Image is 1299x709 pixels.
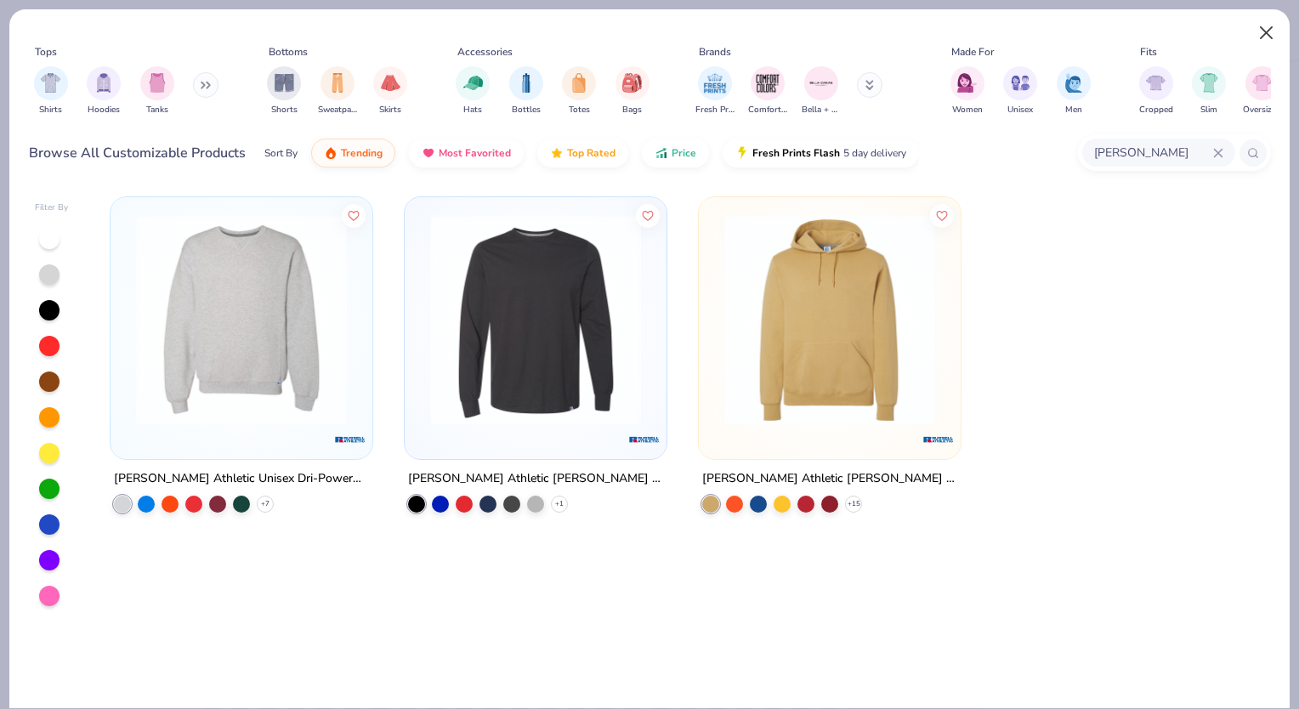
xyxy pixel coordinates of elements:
[950,66,984,116] div: filter for Women
[702,71,728,96] img: Fresh Prints Image
[41,73,60,93] img: Shirts Image
[311,139,395,167] button: Trending
[517,73,536,93] img: Bottles Image
[622,73,641,93] img: Bags Image
[87,66,121,116] div: filter for Hoodies
[695,104,735,116] span: Fresh Prints
[88,104,120,116] span: Hoodies
[408,468,663,490] div: [PERSON_NAME] Athletic [PERSON_NAME] Athletic Unisex Essential Performance Long-Sleeve T-Shirt
[146,104,168,116] span: Tanks
[1064,73,1083,93] img: Men Image
[1057,66,1091,116] button: filter button
[748,66,787,116] button: filter button
[269,44,308,60] div: Bottoms
[341,146,383,160] span: Trending
[562,66,596,116] button: filter button
[318,66,357,116] button: filter button
[567,146,615,160] span: Top Rated
[35,201,69,214] div: Filter By
[672,146,696,160] span: Price
[1252,73,1272,93] img: Oversized Image
[422,146,435,160] img: most_fav.gif
[1057,66,1091,116] div: filter for Men
[422,214,649,425] img: 7d093391-ce5b-43b5-abce-d570b2237c93
[439,146,511,160] span: Most Favorited
[550,146,564,160] img: TopRated.gif
[381,73,400,93] img: Skirts Image
[808,71,834,96] img: Bella + Canvas Image
[512,104,541,116] span: Bottles
[802,66,841,116] button: filter button
[324,146,338,160] img: trending.gif
[373,66,407,116] div: filter for Skirts
[456,66,490,116] div: filter for Hats
[35,44,57,60] div: Tops
[1243,104,1281,116] span: Oversized
[343,203,366,227] button: Like
[261,499,269,509] span: + 7
[1139,104,1173,116] span: Cropped
[328,73,347,93] img: Sweatpants Image
[1007,104,1033,116] span: Unisex
[1003,66,1037,116] button: filter button
[148,73,167,93] img: Tanks Image
[275,73,294,93] img: Shorts Image
[34,66,68,116] button: filter button
[509,66,543,116] div: filter for Bottles
[373,66,407,116] button: filter button
[723,139,919,167] button: Fresh Prints Flash5 day delivery
[922,423,956,457] img: Russell Athletic logo
[699,44,731,60] div: Brands
[752,146,840,160] span: Fresh Prints Flash
[615,66,649,116] div: filter for Bags
[318,66,357,116] div: filter for Sweatpants
[569,104,590,116] span: Totes
[843,144,906,163] span: 5 day delivery
[1139,66,1173,116] div: filter for Cropped
[463,73,483,93] img: Hats Image
[570,73,588,93] img: Totes Image
[1243,66,1281,116] div: filter for Oversized
[1139,66,1173,116] button: filter button
[944,214,1171,425] img: 7d4eb119-3f6c-445c-b842-659aef7cee21
[622,104,642,116] span: Bags
[264,145,298,161] div: Sort By
[318,104,357,116] span: Sweatpants
[695,66,735,116] button: filter button
[748,104,787,116] span: Comfort Colors
[957,73,977,93] img: Women Image
[87,66,121,116] button: filter button
[1251,17,1283,49] button: Close
[379,104,401,116] span: Skirts
[140,66,174,116] div: filter for Tanks
[636,203,660,227] button: Like
[1200,104,1217,116] span: Slim
[702,468,957,490] div: [PERSON_NAME] Athletic [PERSON_NAME] Athletic Unisex Dri-Power® Hooded Sweatshirt
[1192,66,1226,116] div: filter for Slim
[509,66,543,116] button: filter button
[555,499,564,509] span: + 1
[267,66,301,116] button: filter button
[29,143,246,163] div: Browse All Customizable Products
[1140,44,1157,60] div: Fits
[802,104,841,116] span: Bella + Canvas
[409,139,524,167] button: Most Favorited
[1003,66,1037,116] div: filter for Unisex
[642,139,709,167] button: Price
[627,423,661,457] img: Russell Athletic logo
[1065,104,1082,116] span: Men
[1011,73,1030,93] img: Unisex Image
[847,499,859,509] span: + 15
[562,66,596,116] div: filter for Totes
[951,44,994,60] div: Made For
[615,66,649,116] button: filter button
[333,423,367,457] img: Russell Athletic logo
[695,66,735,116] div: filter for Fresh Prints
[34,66,68,116] div: filter for Shirts
[94,73,113,93] img: Hoodies Image
[1092,143,1213,162] input: Try "T-Shirt"
[1146,73,1166,93] img: Cropped Image
[716,214,944,425] img: 37fe751e-17fc-48ae-b061-394e7dd6c83e
[39,104,62,116] span: Shirts
[114,468,369,490] div: [PERSON_NAME] Athletic Unisex Dri-Power® Crewneck Sweatshirt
